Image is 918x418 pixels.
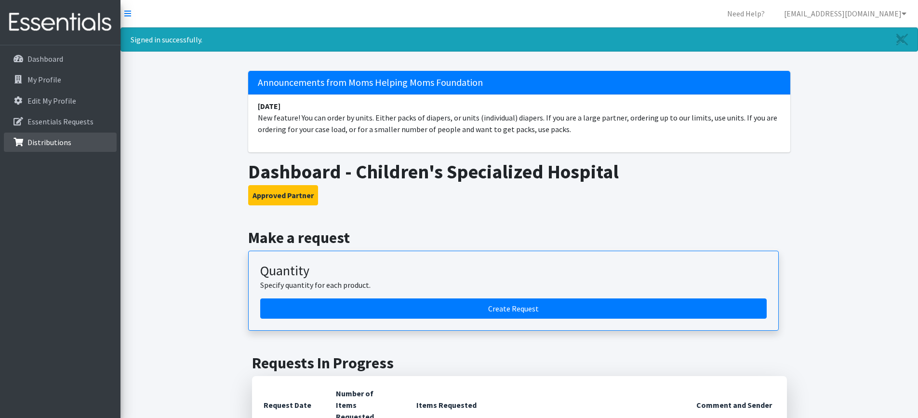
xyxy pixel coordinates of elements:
p: Essentials Requests [27,117,93,126]
p: Dashboard [27,54,63,64]
a: Edit My Profile [4,91,117,110]
a: Distributions [4,133,117,152]
li: New feature! You can order by units. Either packs of diapers, or units (individual) diapers. If y... [248,94,790,141]
p: Distributions [27,137,71,147]
p: My Profile [27,75,61,84]
a: Need Help? [719,4,772,23]
button: Approved Partner [248,185,318,205]
img: HumanEssentials [4,6,117,39]
h5: Announcements from Moms Helping Moms Foundation [248,71,790,94]
div: Signed in successfully. [120,27,918,52]
p: Edit My Profile [27,96,76,106]
h2: Requests In Progress [252,354,787,372]
a: [EMAIL_ADDRESS][DOMAIN_NAME] [776,4,914,23]
a: Dashboard [4,49,117,68]
h2: Make a request [248,229,790,247]
strong: [DATE] [258,101,280,111]
a: Create a request by quantity [260,298,767,319]
p: Specify quantity for each product. [260,279,767,291]
a: My Profile [4,70,117,89]
h1: Dashboard - Children's Specialized Hospital [248,160,790,183]
a: Close [887,28,918,51]
h3: Quantity [260,263,767,279]
a: Essentials Requests [4,112,117,131]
